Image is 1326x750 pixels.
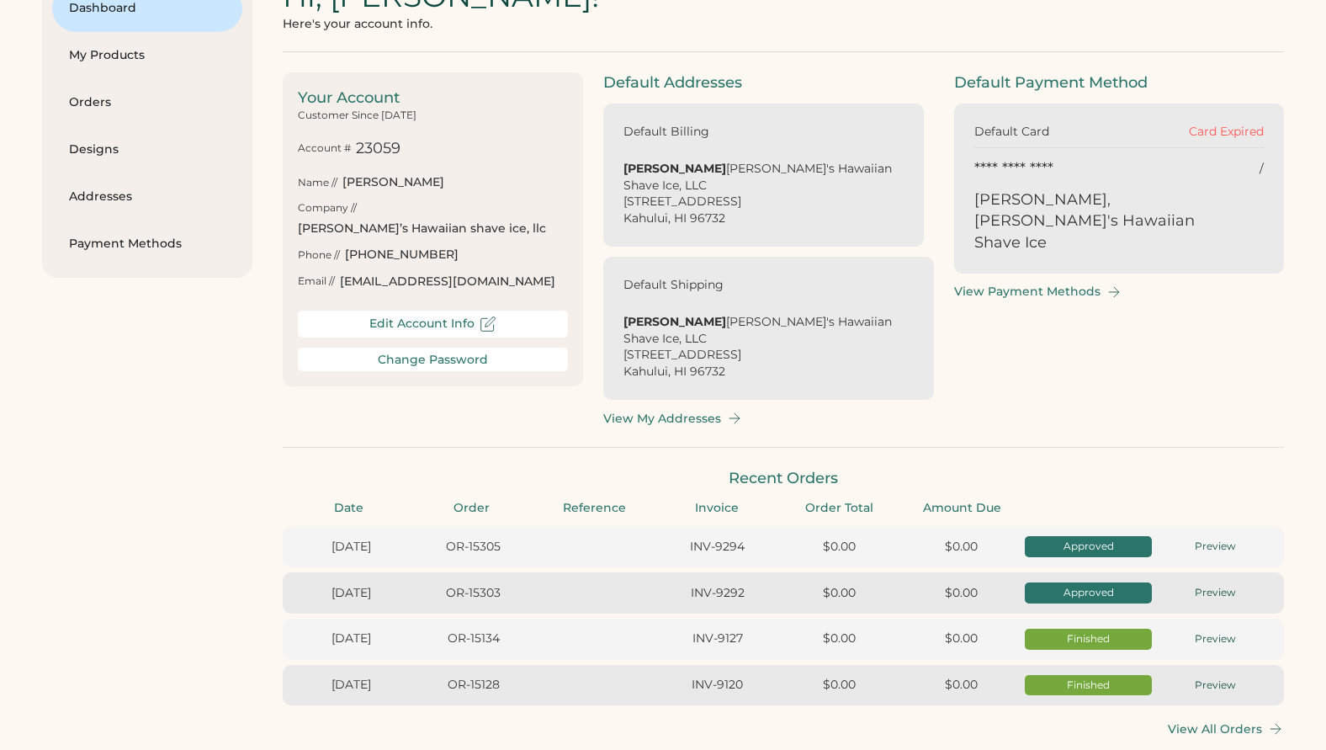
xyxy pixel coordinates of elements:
div: View My Addresses [603,412,721,426]
div: Phone // [298,248,340,263]
div: Name // [298,176,337,190]
div: Approved [1030,540,1147,554]
img: yH5BAEAAAAALAAAAAABAAEAAAIBRAA7 [1230,189,1264,223]
div: $0.00 [781,585,898,602]
div: OR-15134 [415,630,532,647]
div: Edit Account Info [369,316,475,331]
div: $0.00 [781,539,898,556]
div: Preview [1157,632,1274,646]
div: OR-15303 [415,585,532,602]
div: OR-15305 [415,539,532,556]
div: Approved [1030,586,1147,600]
div: OR-15128 [415,677,532,694]
div: $0.00 [903,630,1020,647]
div: INV-9292 [659,585,776,602]
div: [PERSON_NAME]'s Hawaiian Shave Ice, LLC [STREET_ADDRESS] Kahului, HI 96732 [623,314,914,380]
div: Finished [1030,632,1147,646]
div: [DATE] [293,585,410,602]
div: 23059 [356,138,400,159]
div: Preview [1157,678,1274,693]
div: / [1260,161,1264,178]
div: $0.00 [903,677,1020,694]
div: Orders [69,94,225,111]
div: Addresses [69,189,225,205]
div: $0.00 [781,677,898,694]
strong: [PERSON_NAME] [623,161,726,176]
div: Email // [298,274,335,289]
div: Default Billing [623,124,709,141]
div: Default Payment Method [954,72,1285,93]
div: Date [293,500,406,517]
div: Default Card [974,124,1119,141]
div: $0.00 [781,630,898,647]
div: Order Total [783,500,896,517]
div: View Payment Methods [954,285,1101,299]
div: Payment Methods [69,236,225,253]
div: Your Account [298,88,568,109]
div: View All Orders [1168,722,1262,737]
div: Amount Due [906,500,1019,517]
div: [EMAIL_ADDRESS][DOMAIN_NAME] [340,274,555,290]
div: Preview [1157,540,1274,554]
div: [PERSON_NAME], [PERSON_NAME]'s Hawaiian Shave Ice [974,189,1221,253]
div: Recent Orders [283,468,1284,489]
div: Account # [298,141,351,156]
div: Company // [298,201,357,215]
div: [PERSON_NAME] [342,174,444,191]
div: INV-9127 [659,630,776,647]
div: Default Shipping [623,277,724,294]
div: [PERSON_NAME]’s Hawaiian shave ice, llc [298,221,546,237]
div: Reference [538,500,651,517]
div: Customer Since [DATE] [298,109,416,123]
div: Default Addresses [603,72,934,93]
div: [PHONE_NUMBER] [345,247,459,263]
div: Here's your account info. [283,17,432,31]
strong: [PERSON_NAME] [623,314,726,329]
div: $0.00 [903,539,1020,556]
div: $0.00 [903,585,1020,602]
div: [DATE] [293,677,410,694]
div: INV-9120 [659,677,776,694]
div: Order [416,500,528,517]
div: [DATE] [293,539,410,556]
div: Invoice [660,500,773,517]
div: Finished [1030,678,1147,693]
div: [DATE] [293,630,410,647]
div: My Products [69,47,225,64]
div: INV-9294 [659,539,776,556]
div: Designs [69,141,225,158]
div: Card Expired [1119,124,1264,141]
div: Change Password [378,353,488,367]
div: [PERSON_NAME]'s Hawaiian Shave Ice, LLC [STREET_ADDRESS] Kahului, HI 96732 [623,161,904,226]
div: Preview [1157,586,1274,600]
